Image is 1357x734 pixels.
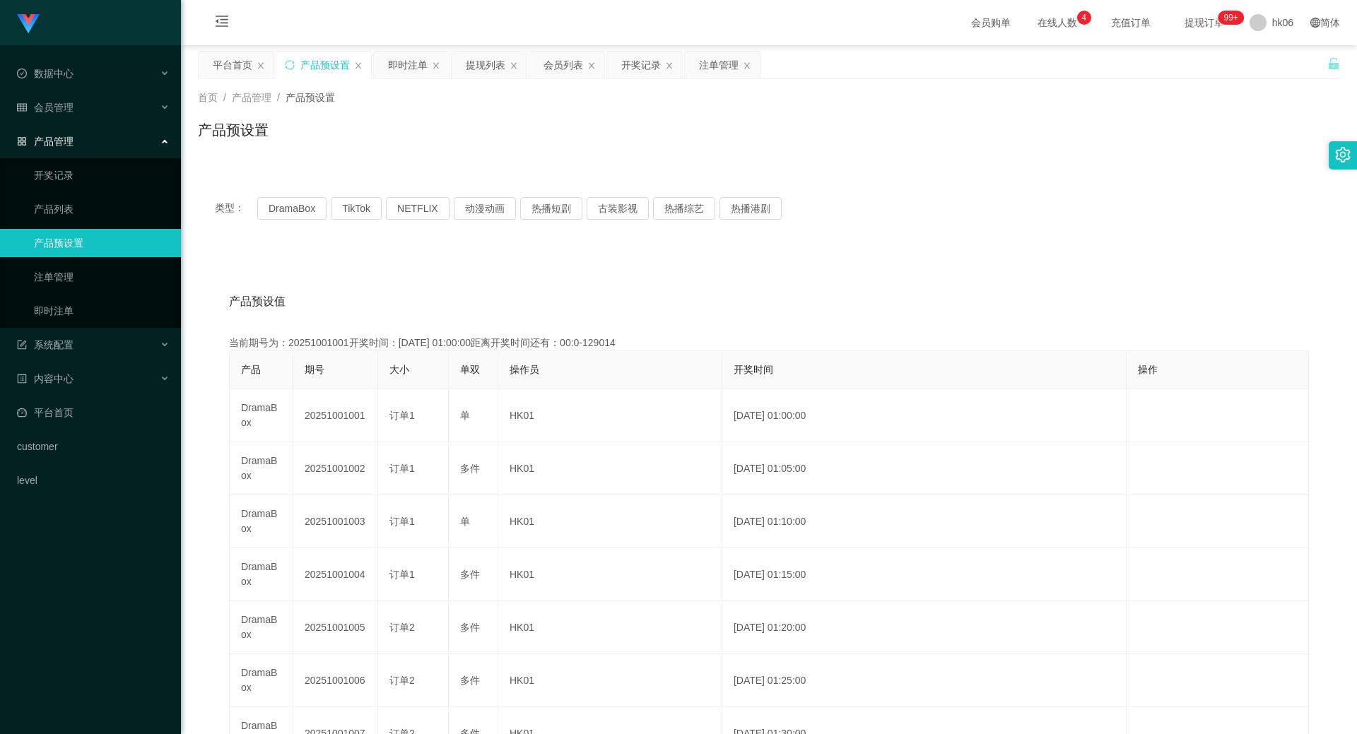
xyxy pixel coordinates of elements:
[230,495,293,548] td: DramaBox
[17,373,74,384] span: 内容中心
[665,61,674,70] i: 图标: close
[460,463,480,474] span: 多件
[498,389,722,442] td: HK01
[34,195,170,223] a: 产品列表
[389,675,415,686] span: 订单2
[460,622,480,633] span: 多件
[230,548,293,601] td: DramaBox
[213,52,252,78] div: 平台首页
[466,52,505,78] div: 提现列表
[743,61,751,70] i: 图标: close
[460,675,480,686] span: 多件
[1104,18,1158,28] span: 充值订单
[1081,11,1086,25] p: 4
[1327,57,1340,70] i: 图标: unlock
[498,601,722,654] td: HK01
[498,442,722,495] td: HK01
[498,495,722,548] td: HK01
[229,336,1309,350] div: 当前期号为：20251001001开奖时间：[DATE] 01:00:00距离开奖时间还有：00:0-129014
[286,92,335,103] span: 产品预设置
[293,442,378,495] td: 20251001002
[587,61,596,70] i: 图标: close
[734,364,773,375] span: 开奖时间
[1335,147,1351,162] i: 图标: setting
[17,398,170,427] a: 图标: dashboard平台首页
[454,197,516,220] button: 动漫动画
[722,442,1127,495] td: [DATE] 01:05:00
[229,293,286,310] span: 产品预设值
[293,601,378,654] td: 20251001005
[230,601,293,654] td: DramaBox
[653,197,715,220] button: 热播综艺
[198,1,246,46] i: 图标: menu-fold
[722,495,1127,548] td: [DATE] 01:10:00
[17,339,74,350] span: 系统配置
[460,410,470,421] span: 单
[293,654,378,707] td: 20251001006
[1030,18,1084,28] span: 在线人数
[241,364,261,375] span: 产品
[34,297,170,325] a: 即时注单
[722,654,1127,707] td: [DATE] 01:25:00
[300,52,350,78] div: 产品预设置
[198,119,269,141] h1: 产品预设置
[34,263,170,291] a: 注单管理
[1138,364,1158,375] span: 操作
[17,374,27,384] i: 图标: profile
[257,197,327,220] button: DramaBox
[305,364,324,375] span: 期号
[498,548,722,601] td: HK01
[1310,18,1320,28] i: 图标: global
[460,569,480,580] span: 多件
[432,61,440,70] i: 图标: close
[34,161,170,189] a: 开奖记录
[722,601,1127,654] td: [DATE] 01:20:00
[621,52,661,78] div: 开奖记录
[17,340,27,350] i: 图标: form
[17,69,27,78] i: 图标: check-circle-o
[460,364,480,375] span: 单双
[544,52,583,78] div: 会员列表
[1077,11,1091,25] sup: 4
[389,410,415,421] span: 订单1
[354,61,363,70] i: 图标: close
[719,197,782,220] button: 热播港剧
[17,68,74,79] span: 数据中心
[510,364,539,375] span: 操作员
[722,389,1127,442] td: [DATE] 01:00:00
[587,197,649,220] button: 古装影视
[1177,18,1231,28] span: 提现订单
[223,92,226,103] span: /
[293,548,378,601] td: 20251001004
[230,389,293,442] td: DramaBox
[293,389,378,442] td: 20251001001
[17,466,170,495] a: level
[389,516,415,527] span: 订单1
[34,229,170,257] a: 产品预设置
[510,61,518,70] i: 图标: close
[388,52,428,78] div: 即时注单
[17,136,74,147] span: 产品管理
[722,548,1127,601] td: [DATE] 01:15:00
[17,102,27,112] i: 图标: table
[17,14,40,34] img: logo.9652507e.png
[198,92,218,103] span: 首页
[498,654,722,707] td: HK01
[215,197,257,220] span: 类型：
[699,52,739,78] div: 注单管理
[285,60,295,70] i: 图标: sync
[257,61,265,70] i: 图标: close
[232,92,271,103] span: 产品管理
[230,654,293,707] td: DramaBox
[386,197,450,220] button: NETFLIX
[389,463,415,474] span: 订单1
[293,495,378,548] td: 20251001003
[389,622,415,633] span: 订单2
[460,516,470,527] span: 单
[331,197,382,220] button: TikTok
[17,432,170,461] a: customer
[1218,11,1243,25] sup: 347
[520,197,582,220] button: 热播短剧
[389,569,415,580] span: 订单1
[277,92,280,103] span: /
